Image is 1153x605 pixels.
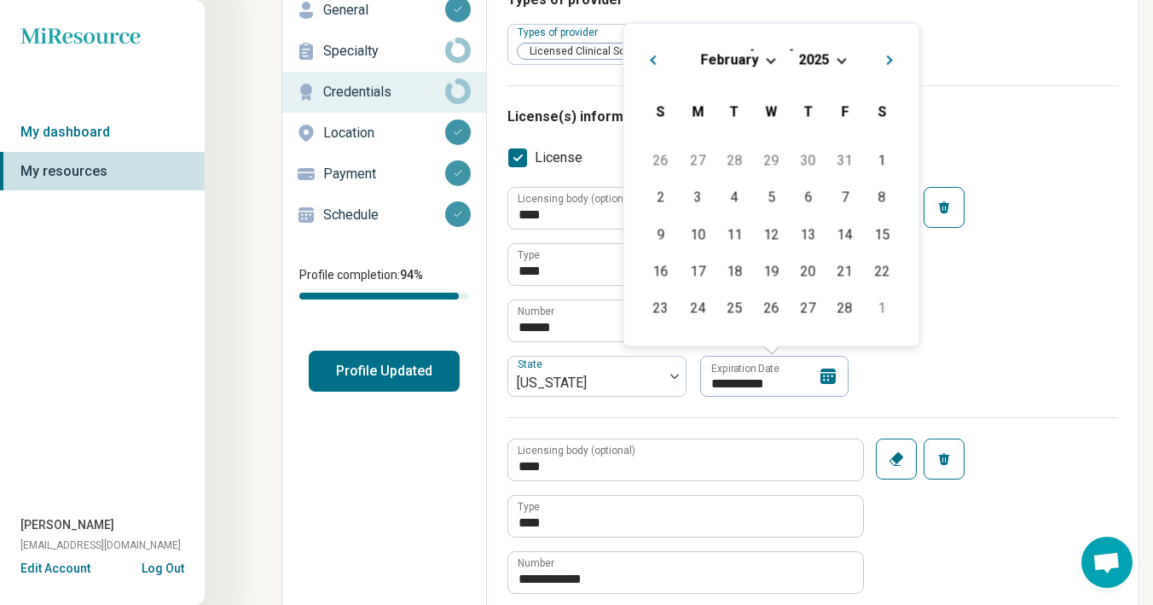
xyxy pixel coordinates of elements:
div: Choose Friday, February 21st, 2025 [826,253,863,289]
span: [EMAIL_ADDRESS][DOMAIN_NAME] [20,538,181,553]
div: Choose Thursday, February 6th, 2025 [790,179,826,216]
p: Payment [323,164,445,184]
button: Profile Updated [309,351,460,392]
div: Choose Friday, February 14th, 2025 [826,216,863,253]
div: Thursday [790,93,826,130]
label: Type [518,502,540,512]
a: Credentials [282,72,486,113]
div: Choose Tuesday, February 18th, 2025 [716,253,753,289]
div: Choose Friday, February 28th, 2025 [826,290,863,327]
label: Number [518,306,554,317]
div: Choose Monday, February 3rd, 2025 [680,179,716,216]
label: Number [518,558,554,568]
button: Previous Month [637,44,664,72]
a: Payment [282,154,486,195]
p: Location [323,123,445,143]
div: Choose Sunday, February 23rd, 2025 [642,290,679,327]
span: License [535,148,582,168]
div: Choose Sunday, February 16th, 2025 [642,253,679,289]
div: Choose Thursday, February 13th, 2025 [790,216,826,253]
div: Choose Tuesday, February 11th, 2025 [716,216,753,253]
p: Credentials [323,82,445,102]
div: Choose Saturday, February 1st, 2025 [864,143,901,179]
a: Schedule [282,195,486,236]
div: Profile completion: [282,256,486,310]
div: Month February, 2025 [642,143,900,327]
div: Choose Tuesday, February 4th, 2025 [716,179,753,216]
div: Saturday [864,93,901,130]
div: Choose Saturday, February 22nd, 2025 [864,253,901,289]
div: Choose Thursday, February 20th, 2025 [790,253,826,289]
input: credential.licenses.0.name [508,244,863,285]
div: Choose Sunday, February 2nd, 2025 [642,179,679,216]
div: Choose Saturday, February 15th, 2025 [864,216,901,253]
div: Choose Tuesday, February 25th, 2025 [716,290,753,327]
span: 2025 [799,51,830,67]
div: Choose Tuesday, January 28th, 2025 [716,143,753,179]
div: Choose Saturday, February 8th, 2025 [864,179,901,216]
div: Choose Sunday, February 9th, 2025 [642,216,679,253]
div: Choose Wednesday, February 26th, 2025 [753,290,790,327]
div: Choose Date [623,23,920,347]
div: Choose Friday, January 31st, 2025 [826,143,863,179]
div: Choose Saturday, March 1st, 2025 [864,290,901,327]
div: Choose Thursday, January 30th, 2025 [790,143,826,179]
label: Licensing body (optional) [518,445,635,456]
div: Choose Thursday, February 27th, 2025 [790,290,826,327]
button: Log Out [142,560,184,573]
label: State [518,358,546,370]
div: Choose Monday, February 10th, 2025 [680,216,716,253]
label: Licensing body (optional) [518,194,635,204]
span: February [701,51,759,67]
div: Choose Wednesday, February 12th, 2025 [753,216,790,253]
div: Choose Sunday, January 26th, 2025 [642,143,679,179]
div: Choose Monday, February 24th, 2025 [680,290,716,327]
h2: [DATE] [637,44,906,69]
button: Next Month [878,44,906,72]
input: credential.licenses.1.name [508,496,863,537]
p: Specialty [323,41,445,61]
a: Location [282,113,486,154]
span: 94 % [400,268,423,282]
label: Type [518,250,540,260]
span: Licensed Clinical Social Worker (LCSW) [518,44,721,60]
div: Choose Wednesday, January 29th, 2025 [753,143,790,179]
div: Monday [680,93,716,130]
div: Friday [826,93,863,130]
div: Choose Monday, February 17th, 2025 [680,253,716,289]
div: Choose Friday, February 7th, 2025 [826,179,863,216]
p: Schedule [323,205,445,225]
label: Types of provider [518,26,601,38]
span: [PERSON_NAME] [20,516,114,534]
button: Edit Account [20,560,90,578]
div: Profile completion [299,293,469,300]
div: Choose Monday, January 27th, 2025 [680,143,716,179]
a: Specialty [282,31,486,72]
div: Wednesday [753,93,790,130]
h3: License(s) information [507,107,1118,127]
div: Tuesday [716,93,753,130]
div: Choose Wednesday, February 19th, 2025 [753,253,790,289]
div: Choose Wednesday, February 5th, 2025 [753,179,790,216]
div: Open chat [1081,537,1133,588]
div: Sunday [642,93,679,130]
